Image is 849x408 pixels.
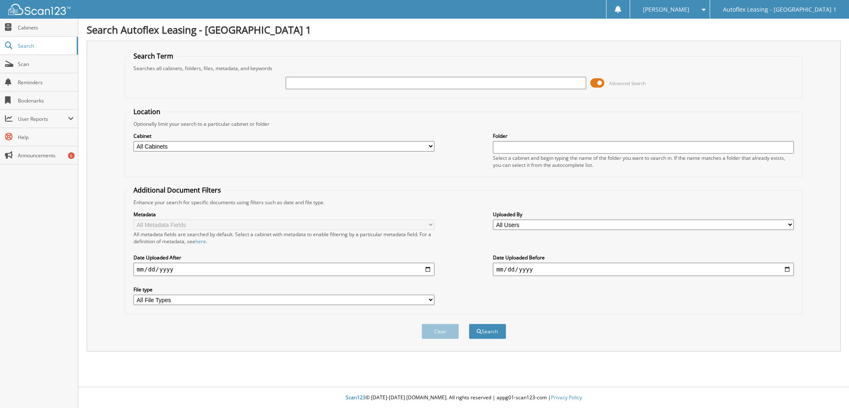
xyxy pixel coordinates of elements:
div: © [DATE]-[DATE] [DOMAIN_NAME]. All rights reserved | appg01-scan123-com | [78,388,849,408]
span: [PERSON_NAME] [643,7,689,12]
span: Scan123 [346,394,366,401]
label: Metadata [133,211,434,218]
div: Optionally limit your search to a particular cabinet or folder [129,120,798,127]
a: Privacy Policy [551,394,582,401]
legend: Location [129,107,165,116]
div: Select a cabinet and begin typing the name of the folder you want to search in. If the name match... [493,154,794,169]
div: Enhance your search for specific documents using filters such as date and file type. [129,199,798,206]
span: User Reports [18,115,68,122]
div: Searches all cabinets, folders, files, metadata, and keywords [129,65,798,72]
span: Announcements [18,152,74,159]
label: Folder [493,132,794,139]
label: Cabinet [133,132,434,139]
legend: Search Term [129,51,177,61]
span: Reminders [18,79,74,86]
input: end [493,263,794,276]
label: Uploaded By [493,211,794,218]
div: 6 [68,152,75,159]
span: Cabinets [18,24,74,31]
a: here [195,238,206,245]
input: start [133,263,434,276]
span: Scan [18,61,74,68]
label: File type [133,286,434,293]
label: Date Uploaded After [133,254,434,261]
legend: Additional Document Filters [129,186,225,195]
span: Advanced Search [609,80,646,86]
div: All metadata fields are searched by default. Select a cabinet with metadata to enable filtering b... [133,231,434,245]
label: Date Uploaded Before [493,254,794,261]
span: Autoflex Leasing - [GEOGRAPHIC_DATA] 1 [723,7,837,12]
span: Search [18,42,73,49]
h1: Search Autoflex Leasing - [GEOGRAPHIC_DATA] 1 [87,23,841,37]
img: scan123-logo-white.svg [8,4,70,15]
button: Clear [422,324,459,339]
span: Bookmarks [18,97,74,104]
button: Search [469,324,506,339]
span: Help [18,134,74,141]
